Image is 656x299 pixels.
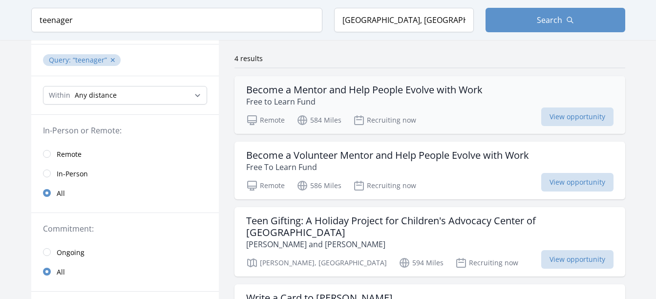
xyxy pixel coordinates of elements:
[57,248,85,257] span: Ongoing
[73,55,107,64] q: teenager
[31,144,219,164] a: Remote
[246,161,529,173] p: Free To Learn Fund
[49,55,73,64] span: Query :
[246,180,285,192] p: Remote
[537,14,562,26] span: Search
[43,223,207,235] legend: Commitment:
[399,257,444,269] p: 594 Miles
[246,257,387,269] p: [PERSON_NAME], [GEOGRAPHIC_DATA]
[541,107,614,126] span: View opportunity
[353,114,416,126] p: Recruiting now
[43,125,207,136] legend: In-Person or Remote:
[296,114,341,126] p: 584 Miles
[31,183,219,203] a: All
[541,250,614,269] span: View opportunity
[246,114,285,126] p: Remote
[234,142,625,199] a: Become a Volunteer Mentor and Help People Evolve with Work Free To Learn Fund Remote 586 Miles Re...
[246,149,529,161] h3: Become a Volunteer Mentor and Help People Evolve with Work
[455,257,518,269] p: Recruiting now
[31,8,322,32] input: Keyword
[57,189,65,198] span: All
[246,215,614,238] h3: Teen Gifting: A Holiday Project for Children's Advocacy Center of [GEOGRAPHIC_DATA]
[57,149,82,159] span: Remote
[246,238,614,250] p: [PERSON_NAME] and [PERSON_NAME]
[541,173,614,192] span: View opportunity
[57,169,88,179] span: In-Person
[31,262,219,281] a: All
[334,8,474,32] input: Location
[246,96,483,107] p: Free to Learn Fund
[486,8,625,32] button: Search
[234,207,625,277] a: Teen Gifting: A Holiday Project for Children's Advocacy Center of [GEOGRAPHIC_DATA] [PERSON_NAME]...
[296,180,341,192] p: 586 Miles
[234,76,625,134] a: Become a Mentor and Help People Evolve with Work Free to Learn Fund Remote 584 Miles Recruiting n...
[57,267,65,277] span: All
[43,86,207,105] select: Search Radius
[31,242,219,262] a: Ongoing
[31,164,219,183] a: In-Person
[246,84,483,96] h3: Become a Mentor and Help People Evolve with Work
[110,55,116,65] button: ✕
[353,180,416,192] p: Recruiting now
[234,54,263,63] span: 4 results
